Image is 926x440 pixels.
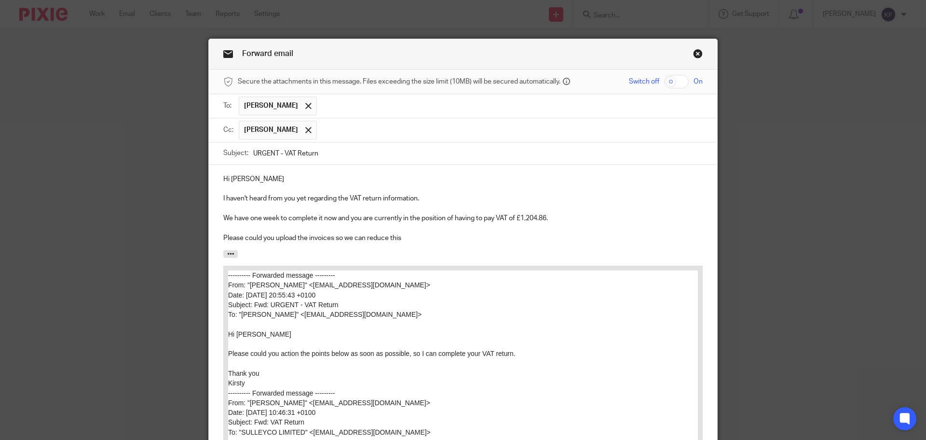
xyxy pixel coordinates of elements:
[19,255,470,265] p: Send the most up to date Amex statement - so I can check all of the transactions have imported af...
[242,50,293,57] span: Forward email
[223,101,234,111] label: To:
[244,125,298,135] span: [PERSON_NAME]
[238,77,560,86] span: Secure the attachments in this message. Files exceeding the size limit (10MB) will be secured aut...
[223,125,234,135] label: Cc:
[19,245,470,255] p: Reconnect the Amex card in Xero - this may generate more lines that require invoices.
[223,194,703,203] p: I haven't heard from you yet regarding the VAT return information.
[223,213,703,223] p: We have one week to complete it now and you are currently in the position of having to pay VAT of...
[223,233,703,243] p: Please could you upload the invoices so we can reduce this
[19,235,470,245] p: Send invoices / credit notes for the attached bank lines to Dext.
[223,148,248,158] label: Subject:
[694,77,703,86] span: On
[244,101,298,111] span: [PERSON_NAME]
[629,77,659,86] span: Switch off
[693,49,703,62] a: Close this dialog window
[223,174,703,184] p: Hi [PERSON_NAME]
